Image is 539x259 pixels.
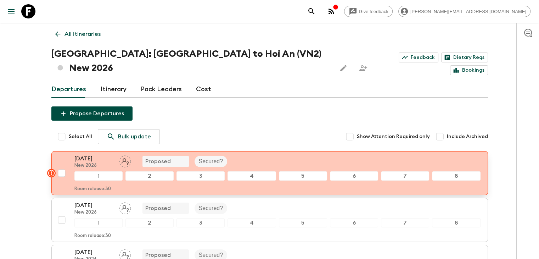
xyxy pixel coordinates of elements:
div: 4 [228,218,276,227]
p: Secured? [199,157,223,166]
a: Bulk update [98,129,160,144]
p: New 2026 [74,163,113,169]
div: Secured? [195,203,228,214]
a: Cost [196,81,211,98]
a: Dietary Reqs [441,53,488,62]
span: Assign pack leader [119,204,131,210]
button: search adventures [304,4,319,18]
button: [DATE]New 2026Assign pack leaderProposedSecured?12345678Room release:30 [51,151,488,195]
div: 8 [432,218,480,227]
button: Propose Departures [51,106,133,121]
span: [PERSON_NAME][EMAIL_ADDRESS][DOMAIN_NAME] [406,9,530,14]
div: 8 [432,171,480,181]
p: Proposed [145,157,171,166]
div: 5 [279,218,327,227]
a: Itinerary [100,81,127,98]
button: Edit this itinerary [336,61,350,75]
p: All itineraries [64,30,101,38]
div: 2 [125,171,174,181]
span: Assign pack leader [119,251,131,257]
div: 2 [125,218,174,227]
p: Secured? [199,204,223,213]
p: Bulk update [118,132,151,141]
a: Pack Leaders [141,81,182,98]
p: [DATE] [74,154,113,163]
p: [DATE] [74,201,113,210]
a: Departures [51,81,86,98]
a: Give feedback [344,6,393,17]
div: 1 [74,171,123,181]
div: [PERSON_NAME][EMAIL_ADDRESS][DOMAIN_NAME] [398,6,530,17]
div: 4 [228,171,276,181]
span: Assign pack leader [119,158,131,163]
span: Include Archived [447,133,488,140]
span: Share this itinerary [356,61,370,75]
h1: [GEOGRAPHIC_DATA]: [GEOGRAPHIC_DATA] to Hoi An (VN2) New 2026 [51,47,331,75]
div: 3 [176,218,225,227]
p: New 2026 [74,210,113,215]
button: [DATE]New 2026Assign pack leaderProposedSecured?12345678Room release:30 [51,198,488,242]
button: menu [4,4,18,18]
div: Secured? [195,156,228,167]
div: 7 [381,171,429,181]
span: Give feedback [355,9,392,14]
div: 6 [330,171,378,181]
a: Bookings [450,65,488,75]
div: 1 [74,218,123,227]
a: All itineraries [51,27,105,41]
p: [DATE] [74,248,113,257]
a: Feedback [399,53,438,62]
div: 6 [330,218,378,227]
div: 5 [279,171,327,181]
p: Room release: 30 [74,233,111,239]
div: 7 [381,218,429,227]
p: Proposed [145,204,171,213]
span: Show Attention Required only [357,133,430,140]
div: 3 [176,171,225,181]
span: Select All [69,133,92,140]
p: Room release: 30 [74,186,111,192]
